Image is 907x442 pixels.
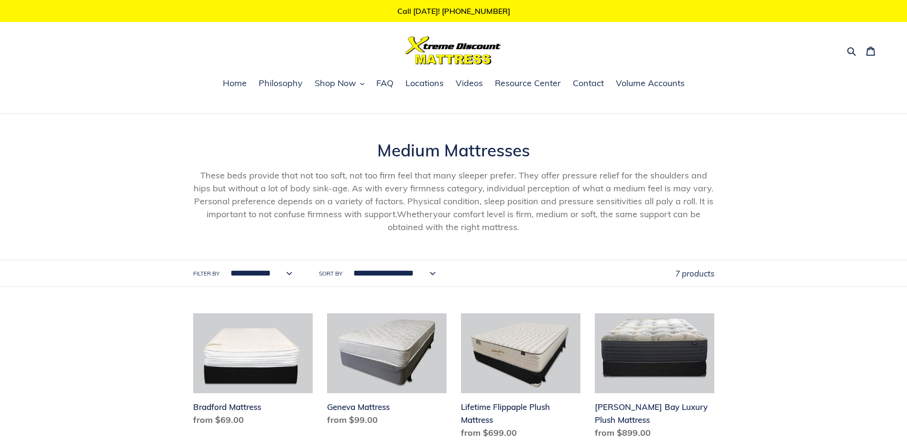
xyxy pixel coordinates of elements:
[456,77,483,89] span: Videos
[315,77,356,89] span: Shop Now
[405,77,444,89] span: Locations
[611,77,689,91] a: Volume Accounts
[675,268,714,278] span: 7 products
[376,77,393,89] span: FAQ
[310,77,369,91] button: Shop Now
[259,77,303,89] span: Philosophy
[218,77,251,91] a: Home
[193,313,313,430] a: Bradford Mattress
[568,77,609,91] a: Contact
[193,269,219,278] label: Filter by
[495,77,561,89] span: Resource Center
[223,77,247,89] span: Home
[490,77,566,91] a: Resource Center
[405,36,501,65] img: Xtreme Discount Mattress
[616,77,685,89] span: Volume Accounts
[573,77,604,89] span: Contact
[451,77,488,91] a: Videos
[372,77,398,91] a: FAQ
[319,269,342,278] label: Sort by
[254,77,307,91] a: Philosophy
[397,209,433,220] span: Whether
[377,140,530,161] span: Medium Mattresses
[327,313,447,430] a: Geneva Mattress
[401,77,448,91] a: Locations
[193,169,714,233] p: These beds provide that not too soft, not too firm feel that many sleeper prefer. They offer pres...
